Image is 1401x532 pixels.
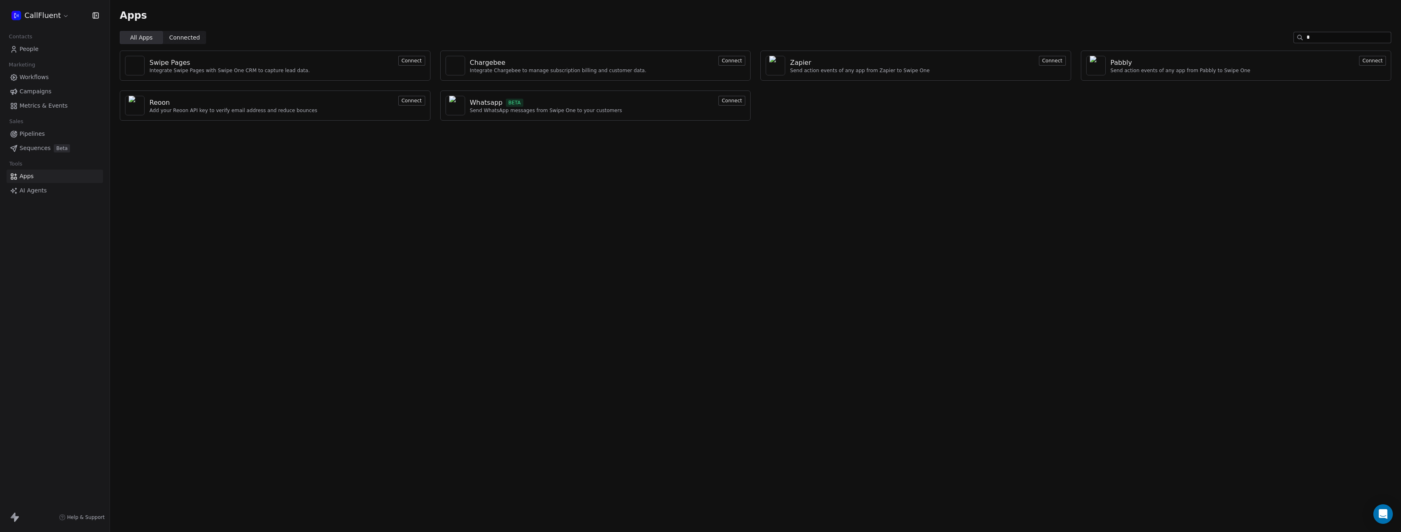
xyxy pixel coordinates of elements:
[24,10,61,21] span: CallFluent
[20,45,39,53] span: People
[1359,57,1386,64] a: Connect
[7,85,103,98] a: Campaigns
[446,96,465,115] a: NA
[7,170,103,183] a: Apps
[470,58,505,68] div: Chargebee
[1111,58,1132,68] div: Pabbly
[506,99,523,107] span: BETA
[6,115,27,128] span: Sales
[1111,68,1250,73] div: Send action events of any app from Pabbly to Swipe One
[446,56,465,75] a: NA
[718,56,745,66] button: Connect
[769,56,782,75] img: NA
[20,144,51,152] span: Sequences
[5,31,36,43] span: Contacts
[5,59,39,71] span: Marketing
[449,96,461,115] img: NA
[120,9,147,22] span: Apps
[718,96,745,106] button: Connect
[149,98,317,108] a: Reoon
[766,56,785,75] a: NA
[7,141,103,155] a: SequencesBeta
[449,60,461,72] img: NA
[169,33,200,42] span: Connected
[398,97,425,104] a: Connect
[129,60,141,72] img: NA
[149,98,170,108] div: Reoon
[1359,56,1386,66] button: Connect
[125,56,145,75] a: NA
[20,172,34,181] span: Apps
[125,96,145,115] a: NA
[67,514,105,521] span: Help & Support
[20,87,51,96] span: Campaigns
[149,58,310,68] a: Swipe Pages
[7,127,103,141] a: Pipelines
[718,57,745,64] a: Connect
[7,184,103,197] a: AI Agents
[470,68,647,73] div: Integrate Chargebee to manage subscription billing and customer data.
[54,144,70,152] span: Beta
[470,58,647,68] a: Chargebee
[1039,57,1066,64] a: Connect
[1373,504,1393,524] div: Open Intercom Messenger
[790,58,930,68] a: Zapier
[20,130,45,138] span: Pipelines
[11,11,21,20] img: callfluent_ai_logo.png
[470,98,503,108] div: Whatsapp
[1086,56,1106,75] a: NA
[149,58,190,68] div: Swipe Pages
[790,58,811,68] div: Zapier
[790,68,930,73] div: Send action events of any app from Zapier to Swipe One
[398,56,425,66] button: Connect
[7,71,103,84] a: Workflows
[6,158,26,170] span: Tools
[398,96,425,106] button: Connect
[129,96,141,115] img: NA
[1111,58,1250,68] a: Pabbly
[20,186,47,195] span: AI Agents
[149,108,317,113] div: Add your Reoon API key to verify email address and reduce bounces
[10,9,71,22] button: CallFluent
[20,73,49,82] span: Workflows
[470,108,622,113] div: Send WhatsApp messages from Swipe One to your customers
[7,42,103,56] a: People
[718,97,745,104] a: Connect
[1039,56,1066,66] button: Connect
[7,99,103,113] a: Metrics & Events
[59,514,105,521] a: Help & Support
[20,102,68,110] span: Metrics & Events
[470,98,622,108] a: WhatsappBETA
[149,68,310,73] div: Integrate Swipe Pages with Swipe One CRM to capture lead data.
[1090,56,1102,75] img: NA
[398,57,425,64] a: Connect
